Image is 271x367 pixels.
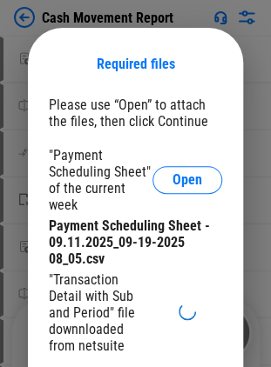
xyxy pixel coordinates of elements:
div: Please use “Open” to attach the files, then click Continue [49,97,222,130]
div: Payment Scheduling Sheet - 09.11.2025_09-19-2025 08_05.csv [49,217,222,267]
button: Open [152,166,222,194]
div: "Transaction Detail with Sub and Period" file downnloaded from netsuite [49,271,152,354]
div: Required files [49,56,222,72]
div: "Payment Scheduling Sheet" of the current week [49,147,152,213]
span: Open [173,173,202,187]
